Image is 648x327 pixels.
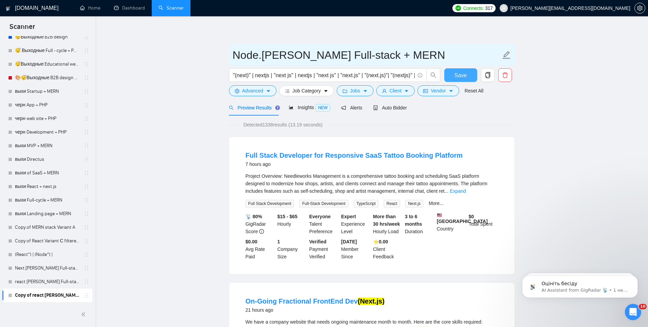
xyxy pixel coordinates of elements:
[309,239,327,244] b: Verified
[238,121,327,128] span: Detected 1338 results (13.19 seconds)
[373,105,407,110] span: Auto Bidder
[469,214,474,219] b: $ 0
[84,143,89,149] span: holder
[276,213,308,235] div: Hourly
[499,72,512,78] span: delete
[289,105,294,110] span: area-chart
[405,214,422,227] b: 3 to 6 months
[15,30,80,44] a: 😴Выходные B2B design
[6,3,11,14] img: logo
[293,87,321,94] span: Job Category
[454,71,467,80] span: Save
[15,125,80,139] a: черн Development + PHP
[15,207,80,221] a: выхи Landing page + MERN
[634,5,645,11] a: setting
[277,239,280,244] b: 1
[405,200,423,207] span: Next.js
[299,200,348,207] span: Full-Stack Development
[4,22,40,36] span: Scanner
[84,102,89,108] span: holder
[485,4,493,12] span: 317
[84,130,89,135] span: holder
[373,239,388,244] b: ⭐️ 0.00
[467,213,499,235] div: Total Spent
[277,214,297,219] b: $15 - $65
[84,211,89,217] span: holder
[15,71,80,85] a: 🎨😴Выходные B2B design Variant B
[229,105,278,110] span: Preview Results
[341,214,356,219] b: Expert
[418,73,422,78] span: info-circle
[639,304,647,309] span: 10
[376,85,415,96] button: userClientcaret-down
[84,184,89,189] span: holder
[275,105,281,111] div: Tooltip anchor
[403,213,435,235] div: Duration
[246,297,385,305] a: On-Going Fractional FrontEnd Dev(Next.js)
[15,180,80,193] a: выхи React + next.js
[84,279,89,285] span: holder
[84,170,89,176] span: holder
[84,293,89,298] span: holder
[15,85,80,98] a: выхи Startup + MERN
[15,221,80,234] a: Copy of MERN stack Variant A
[84,62,89,67] span: holder
[15,275,80,289] a: react [PERSON_NAME] Full-stack + MERN
[15,57,80,71] a: 😴Выходные Educational website design
[315,104,330,111] span: NEW
[465,87,483,94] a: Reset All
[15,98,80,112] a: черн App + PHP
[340,238,372,260] div: Member Since
[341,105,362,110] span: Alerts
[114,5,145,11] a: dashboardDashboard
[84,34,89,40] span: holder
[423,88,428,93] span: idcard
[512,261,648,309] iframe: Intercom notifications сообщение
[15,166,80,180] a: выхи of SaaS + MERN
[502,51,511,59] span: edit
[384,200,400,207] span: React
[373,105,378,110] span: robot
[15,261,80,275] a: Next.[PERSON_NAME] Full-stack + MERN
[15,44,80,57] a: 😴 Выходные Full - cycle + PHP
[84,252,89,257] span: holder
[84,116,89,121] span: holder
[259,229,264,234] span: info-circle
[242,87,263,94] span: Advanced
[244,213,276,235] div: GigRadar Score
[354,200,379,207] span: TypeScript
[445,188,449,194] span: ...
[437,213,442,218] img: 🇺🇸
[341,239,357,244] b: [DATE]
[429,201,444,206] a: More...
[246,200,294,207] span: Full Stack Development
[246,239,257,244] b: $0.00
[84,75,89,81] span: holder
[235,88,239,93] span: setting
[276,238,308,260] div: Company Size
[373,214,400,227] b: More than 30 hrs/week
[501,6,506,11] span: user
[309,214,331,219] b: Everyone
[481,68,495,82] button: copy
[372,238,404,260] div: Client Feedback
[404,88,409,93] span: caret-down
[244,238,276,260] div: Avg Rate Paid
[246,306,385,314] div: 21 hours ago
[481,72,494,78] span: copy
[372,213,404,235] div: Hourly Load
[15,139,80,153] a: выхи MVP + MERN
[341,105,346,110] span: notification
[84,197,89,203] span: holder
[229,85,277,96] button: settingAdvancedcaret-down
[427,68,440,82] button: search
[358,297,385,305] mark: (Next.js)
[84,265,89,271] span: holder
[635,5,645,11] span: setting
[450,188,466,194] a: Expand
[389,87,402,94] span: Client
[84,238,89,244] span: holder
